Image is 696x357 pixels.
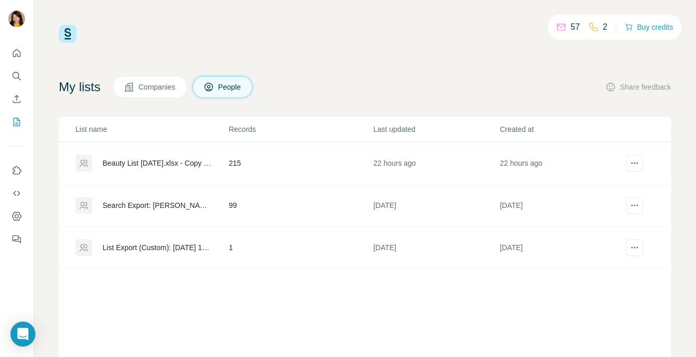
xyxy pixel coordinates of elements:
[228,227,373,269] td: 1
[499,227,626,269] td: [DATE]
[8,44,25,63] button: Quick start
[603,21,608,33] p: 2
[218,82,242,92] span: People
[229,124,372,134] p: Records
[373,184,499,227] td: [DATE]
[8,184,25,203] button: Use Surfe API
[103,242,211,253] div: List Export (Custom): [DATE] 11:45
[626,155,643,171] button: actions
[75,124,227,134] p: List name
[571,21,580,33] p: 57
[626,197,643,214] button: actions
[499,142,626,184] td: 22 hours ago
[10,322,35,347] div: Open Intercom Messenger
[8,161,25,180] button: Use Surfe on LinkedIn
[373,227,499,269] td: [DATE]
[228,142,373,184] td: 215
[625,20,673,34] button: Buy credits
[59,79,100,95] h4: My lists
[138,82,176,92] span: Companies
[103,200,211,211] div: Search Export: [PERSON_NAME] Skin and Hair Care, Medik8, Pai Skincare, DRUNK ELEPHANT, [PERSON_NA...
[8,207,25,226] button: Dashboard
[373,142,499,184] td: 22 hours ago
[626,239,643,256] button: actions
[605,82,671,92] button: Share feedback
[499,184,626,227] td: [DATE]
[103,158,211,168] div: Beauty List [DATE].xlsx - Copy of Sheet1
[8,230,25,249] button: Feedback
[8,67,25,85] button: Search
[500,124,625,134] p: Created at
[59,25,77,43] img: Surfe Logo
[8,90,25,108] button: Enrich CSV
[8,113,25,131] button: My lists
[8,10,25,27] img: Avatar
[228,184,373,227] td: 99
[373,124,499,134] p: Last updated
